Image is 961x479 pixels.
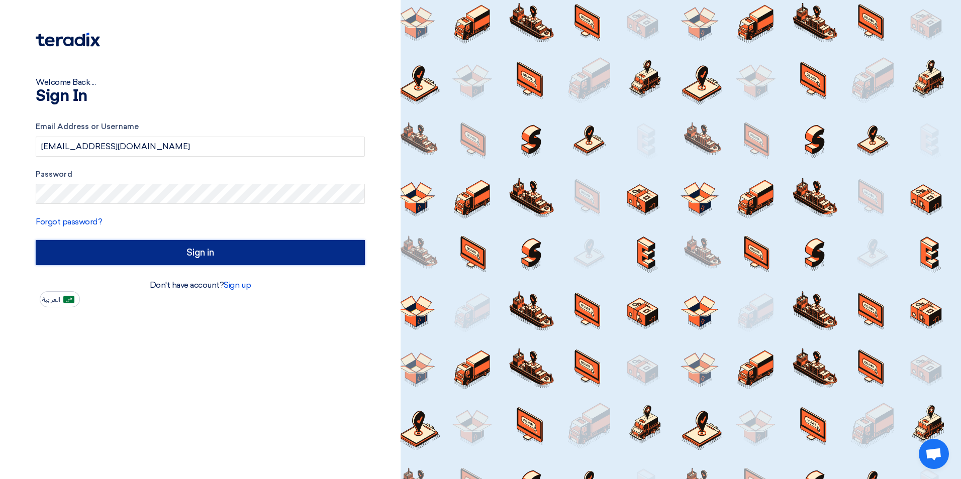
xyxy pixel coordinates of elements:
div: Open chat [919,439,949,469]
div: Don't have account? [36,279,365,291]
button: العربية [40,291,80,307]
img: ar-AR.png [63,296,74,303]
label: Password [36,169,365,180]
a: Sign up [224,280,251,290]
label: Email Address or Username [36,121,365,133]
input: Sign in [36,240,365,265]
a: Forgot password? [36,217,102,226]
div: Welcome Back ... [36,76,365,88]
input: Enter your business email or username [36,137,365,157]
img: Teradix logo [36,33,100,47]
span: العربية [42,296,60,303]
h1: Sign In [36,88,365,104]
